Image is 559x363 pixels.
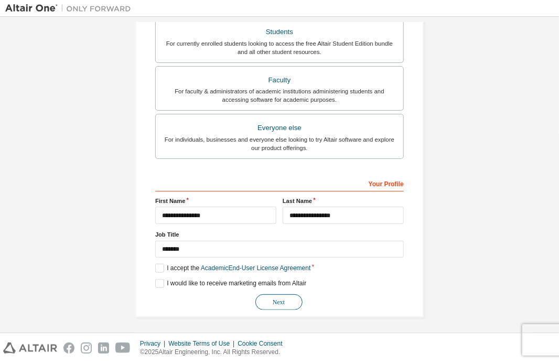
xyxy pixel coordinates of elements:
div: Everyone else [162,121,397,135]
img: altair_logo.svg [3,343,57,354]
div: Privacy [140,339,168,348]
img: Altair One [5,3,136,14]
div: Faculty [162,73,397,88]
div: Website Terms of Use [168,339,238,348]
div: Your Profile [155,175,404,191]
a: Academic End-User License Agreement [201,264,310,272]
p: © 2025 Altair Engineering, Inc. All Rights Reserved. [140,348,289,357]
div: Students [162,25,397,39]
label: I accept the [155,264,310,273]
div: Cookie Consent [238,339,288,348]
img: youtube.svg [115,343,131,354]
img: facebook.svg [63,343,74,354]
label: I would like to receive marketing emails from Altair [155,279,306,288]
img: linkedin.svg [98,343,109,354]
button: Next [255,294,303,310]
label: Job Title [155,230,404,239]
label: Last Name [283,197,404,205]
label: First Name [155,197,276,205]
img: instagram.svg [81,343,92,354]
div: For currently enrolled students looking to access the free Altair Student Edition bundle and all ... [162,39,397,56]
div: For individuals, businesses and everyone else looking to try Altair software and explore our prod... [162,135,397,152]
div: For faculty & administrators of academic institutions administering students and accessing softwa... [162,87,397,104]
